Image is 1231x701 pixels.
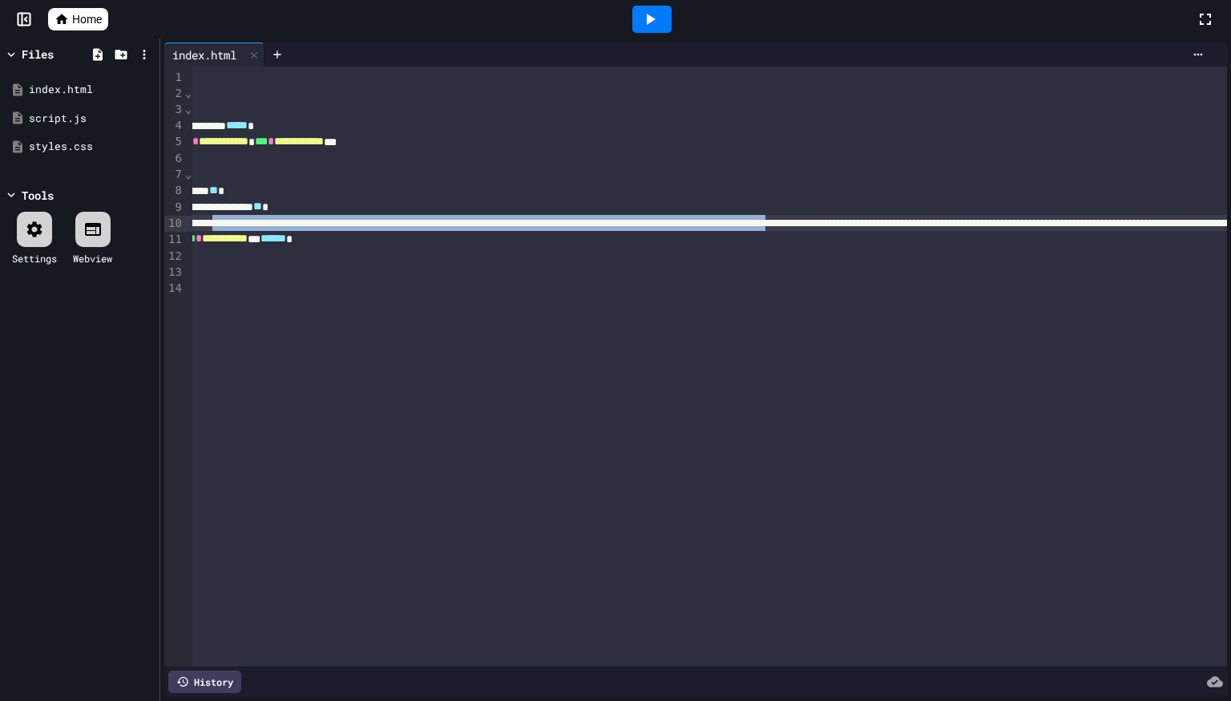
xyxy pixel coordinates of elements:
div: 7 [164,167,184,183]
div: 14 [164,281,184,297]
div: index.html [164,47,244,63]
div: index.html [164,43,264,67]
div: styles.css [29,139,154,155]
div: index.html [29,82,154,98]
div: Webview [73,251,112,265]
div: 8 [164,183,184,199]
div: 11 [164,232,184,248]
div: History [168,671,241,693]
span: Fold line [184,87,192,99]
div: 5 [164,134,184,150]
span: Home [72,11,102,27]
a: Home [48,8,108,30]
span: Fold line [184,103,192,115]
div: 9 [164,200,184,216]
div: script.js [29,111,154,127]
div: 12 [164,249,184,265]
div: 10 [164,216,184,232]
div: Files [22,46,54,63]
span: Fold line [184,168,192,180]
div: Settings [12,251,57,265]
div: Tools [22,187,54,204]
div: 13 [164,265,184,281]
div: 3 [164,102,184,118]
div: 6 [164,151,184,167]
div: 4 [164,118,184,134]
div: 2 [164,86,184,102]
div: 1 [164,70,184,86]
